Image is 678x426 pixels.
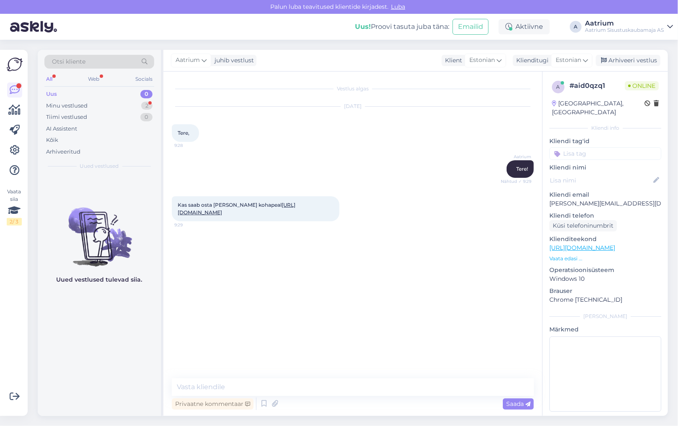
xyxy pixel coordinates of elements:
p: Märkmed [549,325,661,334]
div: Klient [442,56,462,65]
a: AatriumAatrium Sisustuskaubamaja AS [585,20,673,33]
span: Tere, [178,130,189,136]
span: Aatrium [500,154,531,160]
b: Uus! [355,23,371,31]
div: Aatrium Sisustuskaubamaja AS [585,27,664,33]
p: Brauser [549,287,661,295]
div: [DATE] [172,103,534,110]
div: A [570,21,582,33]
div: Socials [134,74,154,85]
span: Otsi kliente [52,57,85,66]
span: Tere! [516,166,528,172]
div: Web [87,74,101,85]
span: Saada [506,400,530,408]
div: Kõik [46,136,58,144]
p: Kliendi email [549,190,661,199]
div: Küsi telefoninumbrit [549,220,617,231]
div: [PERSON_NAME] [549,313,661,320]
p: Vaata edasi ... [549,255,661,262]
p: Uued vestlused tulevad siia. [57,275,142,284]
p: Chrome [TECHNICAL_ID] [549,295,661,304]
div: Vestlus algas [172,85,534,92]
button: Emailid [453,19,489,35]
span: Estonian [469,56,495,65]
div: 0 [140,90,153,98]
span: Uued vestlused [80,162,119,170]
input: Lisa tag [549,147,661,160]
span: Aatrium [176,56,200,65]
div: 2 [141,102,153,110]
div: Aatrium [585,20,664,27]
p: Kliendi nimi [549,163,661,172]
a: [URL][DOMAIN_NAME] [549,244,615,251]
div: Kliendi info [549,124,661,132]
img: Askly Logo [7,56,23,72]
p: Kliendi tag'id [549,137,661,146]
p: [PERSON_NAME][EMAIL_ADDRESS][DOMAIN_NAME] [549,199,661,208]
p: Kliendi telefon [549,211,661,220]
div: AI Assistent [46,125,77,133]
div: 2 / 3 [7,218,22,226]
span: Online [625,81,659,90]
div: Uus [46,90,57,98]
div: juhib vestlust [211,56,254,65]
div: Klienditugi [513,56,549,65]
span: a [556,84,560,90]
span: Kas saab osta [PERSON_NAME] kohapeal [178,202,295,216]
div: 0 [140,113,153,121]
span: Nähtud ✓ 9:29 [500,178,531,185]
input: Lisa nimi [550,176,652,185]
p: Windows 10 [549,275,661,283]
img: No chats [38,192,161,268]
div: All [44,74,54,85]
div: Tiimi vestlused [46,113,87,121]
p: Operatsioonisüsteem [549,266,661,275]
div: Vaata siia [7,188,22,226]
span: 9:28 [174,142,206,149]
div: Arhiveeri vestlus [596,55,660,66]
div: [GEOGRAPHIC_DATA], [GEOGRAPHIC_DATA] [552,99,644,117]
p: Klienditeekond [549,235,661,244]
div: Proovi tasuta juba täna: [355,22,449,32]
div: Arhiveeritud [46,148,80,156]
div: Minu vestlused [46,102,88,110]
span: Estonian [556,56,581,65]
div: Privaatne kommentaar [172,398,254,410]
span: Luba [388,3,408,10]
div: Aktiivne [499,19,550,34]
span: 9:29 [174,222,206,228]
div: # aid0qzq1 [569,81,625,91]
